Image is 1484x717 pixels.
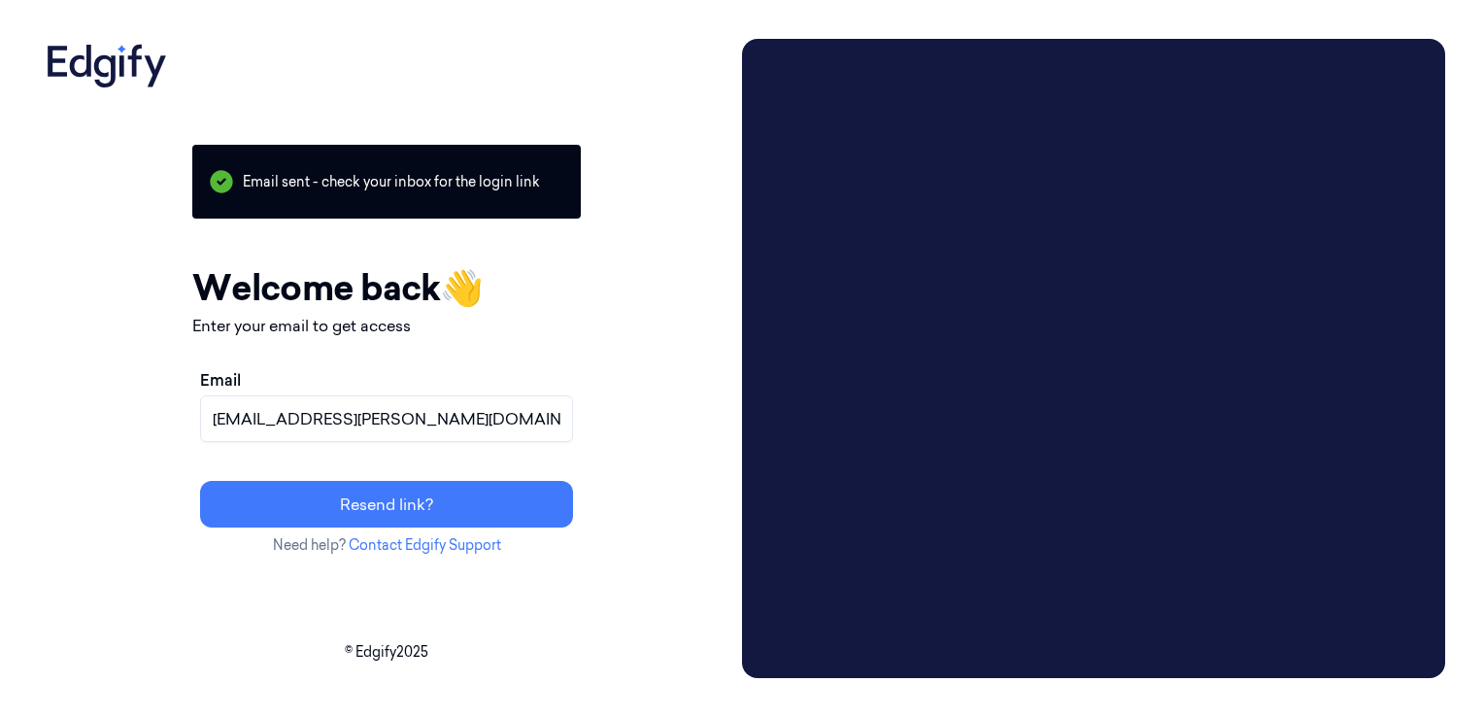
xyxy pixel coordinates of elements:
label: Email [200,368,241,392]
a: Contact Edgify Support [349,536,501,554]
input: name@example.com [200,395,573,442]
p: Email sent - check your inbox for the login link [192,145,581,219]
h1: Welcome back 👋 [192,261,581,314]
button: Resend link? [200,481,573,528]
p: Need help? [192,535,581,556]
p: © Edgify 2025 [39,642,734,663]
p: Enter your email to get access [192,314,581,337]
